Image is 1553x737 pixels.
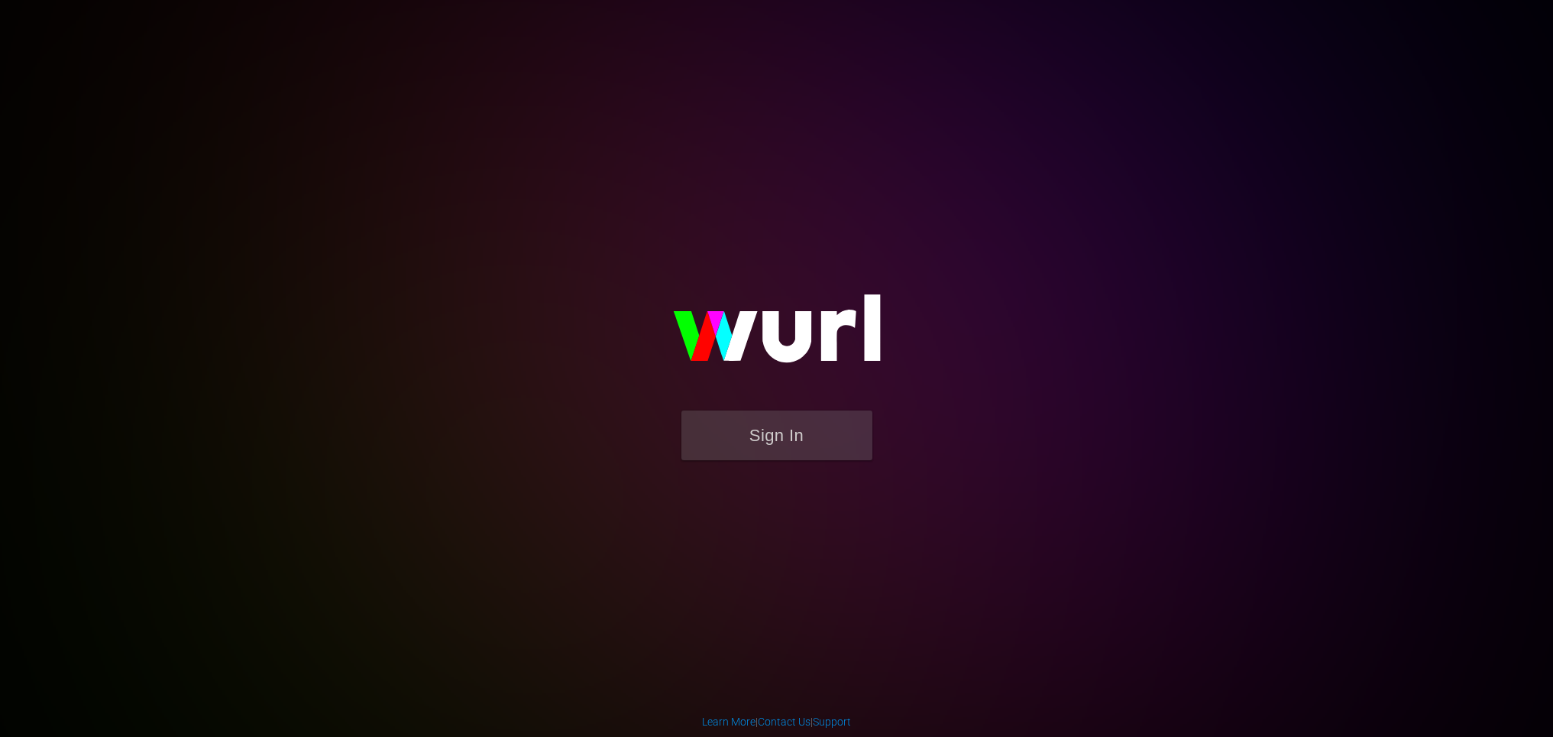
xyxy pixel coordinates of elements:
[813,716,851,728] a: Support
[624,261,930,410] img: wurl-logo-on-black-223613ac3d8ba8fe6dc639794a292ebdb59501304c7dfd60c99c58986ef67473.svg
[702,714,851,729] div: | |
[681,411,872,460] button: Sign In
[758,716,810,728] a: Contact Us
[702,716,755,728] a: Learn More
